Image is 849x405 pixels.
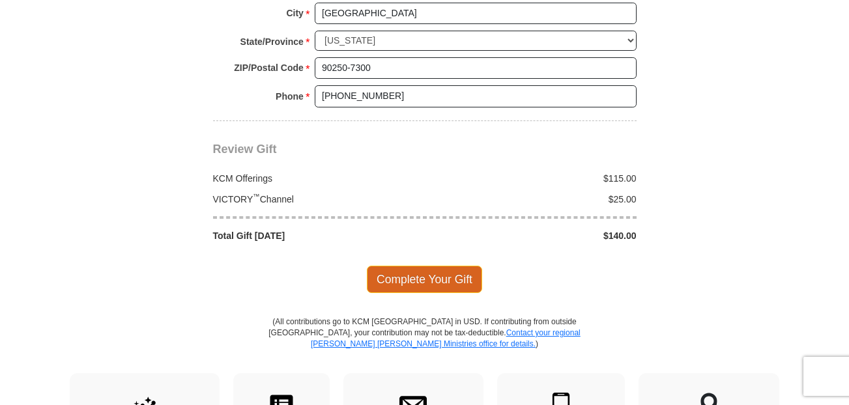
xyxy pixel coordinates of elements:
[206,172,425,185] div: KCM Offerings
[425,229,644,242] div: $140.00
[268,316,581,373] p: (All contributions go to KCM [GEOGRAPHIC_DATA] in USD. If contributing from outside [GEOGRAPHIC_D...
[206,229,425,242] div: Total Gift [DATE]
[367,266,482,293] span: Complete Your Gift
[206,193,425,206] div: VICTORY Channel
[425,193,644,206] div: $25.00
[213,143,277,156] span: Review Gift
[253,192,260,200] sup: ™
[240,33,304,51] strong: State/Province
[234,59,304,77] strong: ZIP/Postal Code
[276,87,304,105] strong: Phone
[286,4,303,22] strong: City
[425,172,644,185] div: $115.00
